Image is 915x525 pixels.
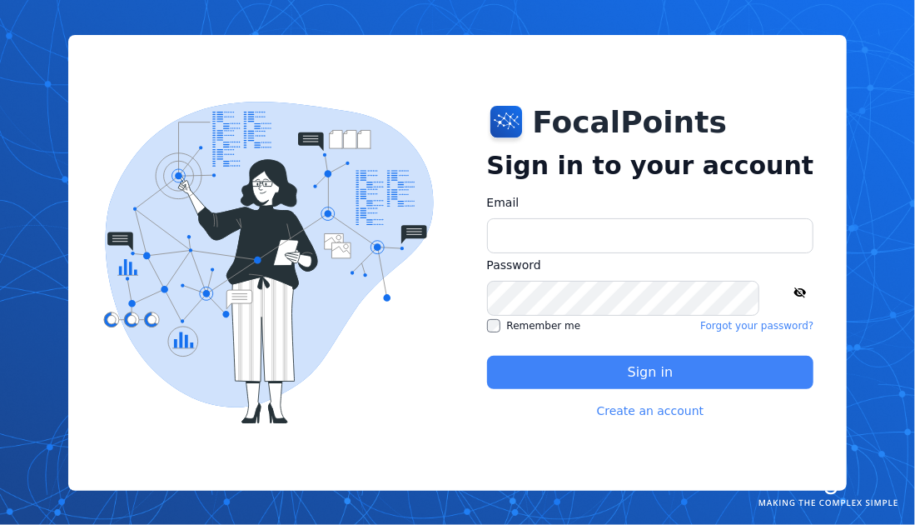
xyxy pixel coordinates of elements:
[487,356,814,389] button: Sign in
[700,319,813,332] a: Forgot your password?
[487,319,500,332] input: Remember me
[597,402,704,419] a: Create an account
[487,194,814,212] label: Email
[487,151,814,181] h2: Sign in to your account
[487,319,581,332] label: Remember me
[533,106,728,139] h1: FocalPoints
[487,257,814,274] label: Password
